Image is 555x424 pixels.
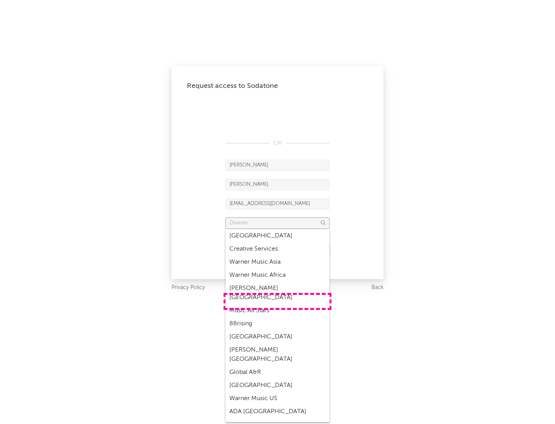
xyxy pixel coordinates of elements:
[225,282,330,304] div: [PERSON_NAME] [GEOGRAPHIC_DATA]
[172,283,205,293] a: Privacy Policy
[187,81,368,91] div: Request access to Sodatone
[225,139,330,148] div: OR
[225,217,330,229] input: Division
[225,269,330,282] div: Warner Music Africa
[225,179,330,190] input: Last Name
[225,317,330,330] div: 88rising
[225,392,330,405] div: Warner Music US
[225,379,330,392] div: [GEOGRAPHIC_DATA]
[372,283,383,293] a: Back
[225,343,330,366] div: [PERSON_NAME] [GEOGRAPHIC_DATA]
[225,366,330,379] div: Global A&R
[225,304,330,317] div: Music All Stars
[225,256,330,269] div: Warner Music Asia
[225,242,330,256] div: Creative Services
[225,330,330,343] div: [GEOGRAPHIC_DATA]
[225,229,330,242] div: [GEOGRAPHIC_DATA]
[225,405,330,418] div: ADA [GEOGRAPHIC_DATA]
[225,160,330,171] input: First Name
[225,198,330,210] input: Email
